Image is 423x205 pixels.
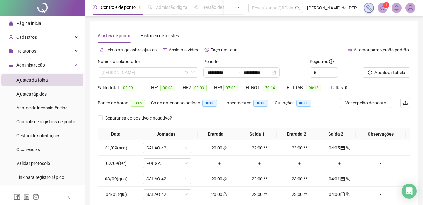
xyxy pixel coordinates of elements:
[151,99,224,107] div: Saldo anterior ao período:
[185,71,189,74] span: filter
[362,144,399,151] div: -
[23,194,30,200] span: linkedin
[306,85,321,91] span: 98:12
[169,47,198,52] span: Assista o vídeo
[9,63,13,67] span: lock
[98,32,130,39] div: Ajustes de ponto
[202,160,237,167] div: +
[67,195,71,200] span: left
[146,143,188,153] span: SALAO 42
[316,128,356,140] th: Saída 2
[146,190,188,199] span: SALAO 42
[282,160,317,167] div: +
[9,35,13,39] span: user-add
[296,100,311,107] span: 00:00
[101,5,136,10] span: Controle de ponto
[148,5,152,9] span: file-done
[105,145,127,150] span: 01/09(seg)
[322,175,357,182] div: 04:01
[16,35,37,40] span: Cadastros
[345,146,350,150] span: team
[9,49,13,53] span: file
[383,2,389,8] sup: 1
[16,21,42,26] span: Página inicial
[16,78,48,83] span: Ajustes da folha
[16,119,75,124] span: Controle de registros de ponto
[236,70,241,75] span: swap-right
[105,176,128,181] span: 03/09(qua)
[98,99,151,107] div: Banco de horas:
[16,49,36,54] span: Relatórios
[202,175,237,182] div: 20:00
[198,128,237,140] th: Entrada 1
[406,3,415,13] img: 73294
[310,58,334,65] span: Registros
[16,161,50,166] span: Validar protocolo
[242,160,277,167] div: +
[98,58,144,65] label: Nome do colaborador
[340,146,345,150] span: calendar
[194,5,198,9] span: sun
[345,99,386,106] span: Ver espelho de ponto
[101,68,195,77] span: ADENILTON DE SOUZA SANTOS
[16,105,67,110] span: Análise de inconsistências
[236,70,241,75] span: to
[287,84,331,91] div: H. TRAB.:
[210,47,237,52] span: Faça um tour
[340,98,391,108] button: Ver espelho de ponto
[9,21,13,26] span: home
[151,84,183,91] div: HE 1:
[331,85,347,90] span: Faltas: 0
[307,4,360,11] span: [PERSON_NAME] de [PERSON_NAME] - 13543954000192
[106,161,127,166] span: 02/09(ter)
[99,48,104,52] span: file-text
[121,85,135,91] span: 03:09
[340,177,345,181] span: calendar
[163,48,167,52] span: youtube
[246,84,287,91] div: H. NOT.:
[358,131,403,138] span: Observações
[356,128,406,140] th: Observações
[202,100,217,107] span: 00:00
[277,128,316,140] th: Entrada 2
[203,58,223,65] label: Período
[348,48,352,52] span: swap
[98,128,134,140] th: Data
[16,62,45,67] span: Administração
[184,146,188,150] span: down
[223,85,238,91] span: 07:03
[362,191,399,198] div: -
[275,99,319,107] div: Quitações:
[214,84,246,91] div: HE 3:
[322,191,357,198] div: 04:00
[146,174,188,184] span: SALAO 42
[354,47,409,52] span: Alternar para versão padrão
[184,161,188,165] span: down
[183,84,214,91] div: HE 2:
[345,177,350,181] span: team
[204,48,209,52] span: history
[362,175,399,182] div: -
[394,5,399,11] span: bell
[103,114,174,121] span: Separar saldo positivo e negativo?
[295,6,300,10] span: search
[237,128,277,140] th: Saída 1
[146,159,188,168] span: FOLGA
[16,147,40,152] span: Ocorrências
[93,5,97,9] span: clock-circle
[16,133,60,138] span: Gestão de solicitações
[363,67,410,78] button: Atualizar tabela
[329,59,334,64] span: info-circle
[222,177,227,181] span: team
[202,191,237,198] div: 20:00
[235,5,239,9] span: ellipsis
[224,99,275,107] div: Lançamentos:
[263,85,277,91] span: 70:14
[362,160,399,167] div: -
[140,32,179,39] div: Histórico de ajustes
[33,194,39,200] span: instagram
[374,69,405,76] span: Atualizar tabela
[184,177,188,181] span: down
[160,85,175,91] span: 00:08
[345,192,350,196] span: team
